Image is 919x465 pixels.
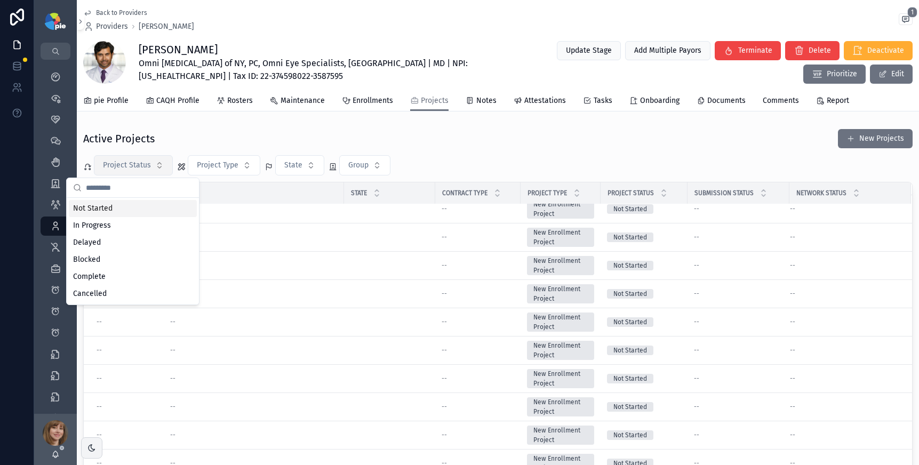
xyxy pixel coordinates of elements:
[170,233,338,242] a: --
[442,318,447,326] span: --
[170,431,175,439] span: --
[790,431,898,439] a: --
[170,403,175,411] span: --
[607,232,681,242] a: Not Started
[270,91,325,113] a: Maintenance
[790,346,898,355] a: --
[170,318,175,326] span: --
[442,374,447,383] span: --
[607,204,681,214] a: Not Started
[607,261,681,270] a: Not Started
[629,91,680,113] a: Onboarding
[170,205,338,213] a: --
[694,233,783,242] a: --
[442,261,514,270] a: --
[697,91,746,113] a: Documents
[694,431,783,439] a: --
[796,189,846,197] span: Network Status
[96,21,128,32] span: Providers
[351,189,367,197] span: State
[1,51,20,70] iframe: Spotlight
[442,346,447,355] span: --
[527,284,594,303] a: New Enrollment Project
[763,91,799,113] a: Comments
[790,233,898,242] a: --
[69,285,197,302] div: Cancelled
[533,256,588,275] div: New Enrollment Project
[170,346,175,355] span: --
[97,318,102,326] span: --
[607,374,681,383] a: Not Started
[790,290,898,298] a: --
[899,13,913,27] button: 1
[67,198,199,304] div: Suggestions
[528,189,567,197] span: Project Type
[907,7,917,18] span: 1
[139,57,547,83] span: Omni [MEDICAL_DATA] of NY, PC, Omni Eye Specialists, [GEOGRAPHIC_DATA] | MD | NPI: [US_HEALTHCARE...
[715,41,781,60] button: Terminate
[790,374,795,383] span: --
[790,318,898,326] a: --
[83,9,147,17] a: Back to Providers
[97,403,102,411] span: --
[421,95,449,106] span: Projects
[339,155,390,175] button: Select Button
[613,346,647,355] div: Not Started
[97,318,157,326] a: --
[170,403,338,411] a: --
[442,431,514,439] a: --
[527,397,594,416] a: New Enrollment Project
[69,234,197,251] div: Delayed
[527,369,594,388] a: New Enrollment Project
[613,430,647,440] div: Not Started
[613,261,647,270] div: Not Started
[527,256,594,275] a: New Enrollment Project
[790,403,898,411] a: --
[790,261,795,270] span: --
[284,160,302,171] span: State
[170,346,338,355] a: --
[188,155,260,175] button: Select Button
[790,346,795,355] span: --
[156,95,199,106] span: CAQH Profile
[170,290,338,298] a: --
[613,232,647,242] div: Not Started
[170,261,338,270] a: --
[442,290,447,298] span: --
[83,21,128,32] a: Providers
[694,346,699,355] span: --
[442,261,447,270] span: --
[790,205,898,213] a: --
[34,60,77,414] div: scrollable content
[607,289,681,299] a: Not Started
[94,95,129,106] span: pie Profile
[527,312,594,332] a: New Enrollment Project
[524,95,566,106] span: Attestations
[694,403,699,411] span: --
[694,233,699,242] span: --
[607,346,681,355] a: Not Started
[527,228,594,247] a: New Enrollment Project
[83,131,155,146] h1: Active Projects
[608,189,654,197] span: Project Status
[790,374,898,383] a: --
[97,374,102,383] span: --
[69,200,197,217] div: Not Started
[816,91,849,113] a: Report
[514,91,566,113] a: Attestations
[533,312,588,332] div: New Enrollment Project
[442,233,514,242] a: --
[838,129,913,148] button: New Projects
[275,155,324,175] button: Select Button
[442,205,447,213] span: --
[97,346,102,355] span: --
[170,374,175,383] span: --
[527,341,594,360] a: New Enrollment Project
[217,91,253,113] a: Rosters
[170,374,338,383] a: --
[442,233,447,242] span: --
[827,95,849,106] span: Report
[227,95,253,106] span: Rosters
[103,160,151,171] span: Project Status
[694,205,783,213] a: --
